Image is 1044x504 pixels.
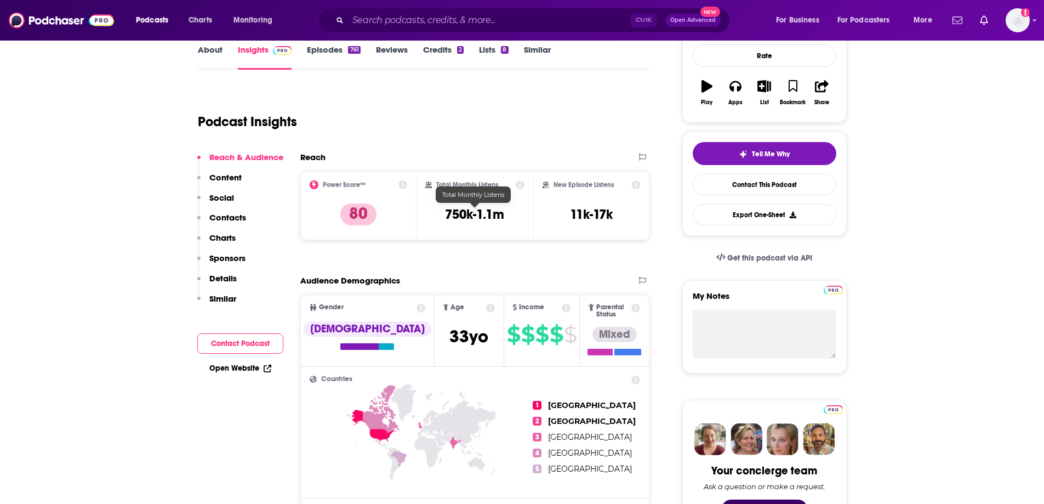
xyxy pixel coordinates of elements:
[524,44,551,70] a: Similar
[304,321,431,337] div: [DEMOGRAPHIC_DATA]
[128,12,182,29] button: open menu
[273,46,292,55] img: Podchaser Pro
[209,212,246,223] p: Contacts
[752,150,790,158] span: Tell Me Why
[693,291,836,310] label: My Notes
[693,44,836,67] div: Rate
[197,273,237,293] button: Details
[803,423,835,455] img: Jon Profile
[209,364,271,373] a: Open Website
[914,13,932,28] span: More
[708,245,821,271] a: Get this podcast via API
[209,233,236,243] p: Charts
[198,114,297,130] h1: Podcast Insights
[727,253,812,263] span: Get this podcast via API
[1006,8,1030,32] button: Show profile menu
[507,326,520,343] span: $
[340,203,376,225] p: 80
[948,11,967,30] a: Show notifications dropdown
[348,12,631,29] input: Search podcasts, credits, & more...
[728,99,743,106] div: Apps
[189,13,212,28] span: Charts
[9,10,114,31] img: Podchaser - Follow, Share and Rate Podcasts
[548,448,632,458] span: [GEOGRAPHIC_DATA]
[535,326,549,343] span: $
[321,376,352,383] span: Countries
[328,8,740,33] div: Search podcasts, credits, & more...
[533,465,541,473] span: 5
[323,181,366,189] h2: Power Score™
[830,12,906,29] button: open menu
[533,449,541,457] span: 4
[570,206,613,223] h3: 11k-17k
[665,14,721,27] button: Open AdvancedNew
[197,192,234,213] button: Social
[1006,8,1030,32] img: User Profile
[694,423,726,455] img: Sydney Profile
[779,73,807,112] button: Bookmark
[1021,8,1030,17] svg: Add a profile image
[824,405,843,414] img: Podchaser Pro
[693,73,721,112] button: Play
[197,253,246,273] button: Sponsors
[596,304,630,318] span: Parental Status
[445,206,504,223] h3: 750k-1.1m
[209,172,242,183] p: Content
[209,192,234,203] p: Social
[760,99,769,106] div: List
[197,212,246,233] button: Contacts
[1006,8,1030,32] span: Logged in as emilyroy
[533,433,541,441] span: 3
[704,482,825,491] div: Ask a question or make a request.
[479,44,508,70] a: Lists8
[533,417,541,426] span: 2
[776,13,819,28] span: For Business
[670,18,716,23] span: Open Advanced
[457,46,464,54] div: 2
[209,293,236,304] p: Similar
[693,204,836,225] button: Export One-Sheet
[197,233,236,253] button: Charts
[197,152,283,172] button: Reach & Audience
[501,46,508,54] div: 8
[711,464,817,478] div: Your concierge team
[548,416,636,426] span: [GEOGRAPHIC_DATA]
[693,142,836,165] button: tell me why sparkleTell Me Why
[768,12,833,29] button: open menu
[824,284,843,295] a: Pro website
[436,181,498,189] h2: Total Monthly Listens
[450,304,464,311] span: Age
[376,44,408,70] a: Reviews
[226,12,287,29] button: open menu
[550,326,563,343] span: $
[780,99,806,106] div: Bookmark
[807,73,836,112] button: Share
[198,44,223,70] a: About
[814,99,829,106] div: Share
[449,326,488,347] span: 33 yo
[521,326,534,343] span: $
[209,253,246,263] p: Sponsors
[519,304,544,311] span: Income
[209,152,283,162] p: Reach & Audience
[209,273,237,284] p: Details
[700,7,720,17] span: New
[181,12,219,29] a: Charts
[837,13,890,28] span: For Podcasters
[824,404,843,414] a: Pro website
[554,181,614,189] h2: New Episode Listens
[533,401,541,410] span: 1
[731,423,762,455] img: Barbara Profile
[975,11,992,30] a: Show notifications dropdown
[197,172,242,192] button: Content
[906,12,946,29] button: open menu
[442,191,504,199] span: Total Monthly Listens
[701,99,712,106] div: Play
[300,275,400,286] h2: Audience Demographics
[548,400,636,410] span: [GEOGRAPHIC_DATA]
[300,152,326,162] h2: Reach
[548,432,632,442] span: [GEOGRAPHIC_DATA]
[307,44,360,70] a: Episodes761
[739,150,748,158] img: tell me why sparkle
